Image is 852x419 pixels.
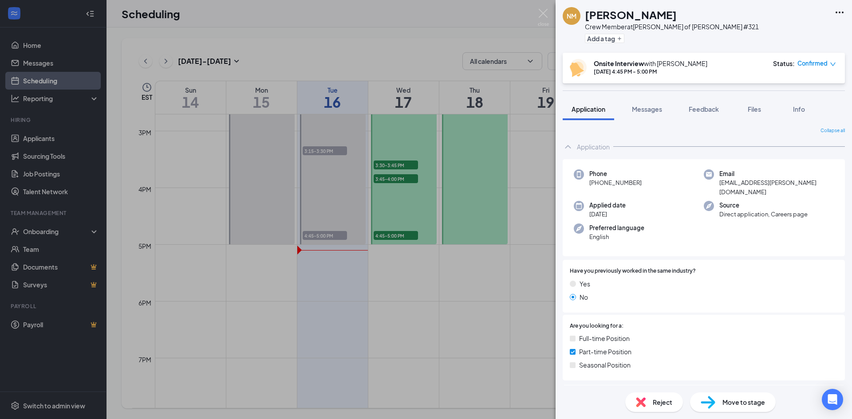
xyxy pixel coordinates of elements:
[570,322,623,330] span: Are you looking for a:
[748,105,761,113] span: Files
[589,232,644,241] span: English
[589,201,626,210] span: Applied date
[834,7,845,18] svg: Ellipses
[577,142,610,151] div: Application
[589,210,626,219] span: [DATE]
[617,36,622,41] svg: Plus
[689,105,719,113] span: Feedback
[579,347,631,356] span: Part-time Position
[589,223,644,232] span: Preferred language
[719,210,808,219] span: Direct application, Careers page
[719,201,808,210] span: Source
[653,397,672,407] span: Reject
[585,34,624,43] button: PlusAdd a tag
[773,59,795,68] div: Status :
[594,68,707,75] div: [DATE] 4:45 PM - 5:00 PM
[563,141,573,152] svg: ChevronUp
[570,267,696,275] span: Have you previously worked in the same industry?
[589,169,642,178] span: Phone
[579,360,631,370] span: Seasonal Position
[632,105,662,113] span: Messages
[567,12,576,20] div: NM
[585,7,677,22] h1: [PERSON_NAME]
[722,397,765,407] span: Move to stage
[719,169,834,178] span: Email
[822,389,843,410] div: Open Intercom Messenger
[589,178,642,187] span: [PHONE_NUMBER]
[585,22,759,31] div: Crew Member at [PERSON_NAME] of [PERSON_NAME] #321
[594,59,644,67] b: Onsite Interview
[797,59,828,68] span: Confirmed
[580,292,588,302] span: No
[594,59,707,68] div: with [PERSON_NAME]
[719,178,834,196] span: [EMAIL_ADDRESS][PERSON_NAME][DOMAIN_NAME]
[579,333,630,343] span: Full-time Position
[830,61,836,67] span: down
[580,279,590,289] span: Yes
[793,105,805,113] span: Info
[820,127,845,134] span: Collapse all
[572,105,605,113] span: Application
